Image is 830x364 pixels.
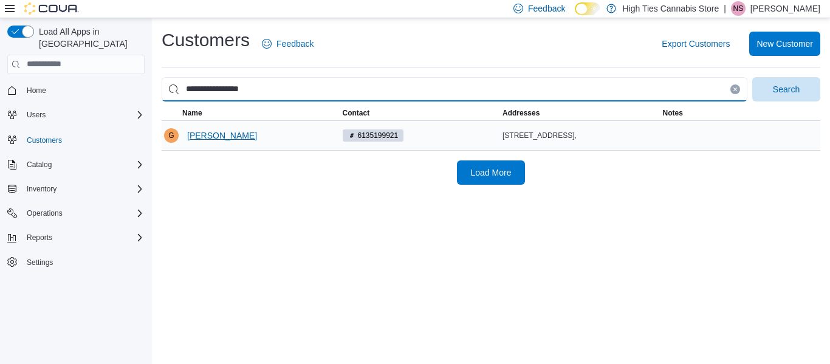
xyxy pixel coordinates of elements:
[457,160,525,185] button: Load More
[27,86,46,95] span: Home
[2,180,149,197] button: Inventory
[22,255,58,270] a: Settings
[22,255,145,270] span: Settings
[2,81,149,99] button: Home
[276,38,314,50] span: Feedback
[502,108,540,118] span: Addresses
[750,1,820,16] p: [PERSON_NAME]
[7,77,145,303] nav: Complex example
[2,156,149,173] button: Catalog
[2,253,149,271] button: Settings
[187,129,257,142] span: [PERSON_NAME]
[27,136,62,145] span: Customers
[27,160,52,170] span: Catalog
[27,110,46,120] span: Users
[22,182,61,196] button: Inventory
[24,2,79,15] img: Cova
[662,38,730,50] span: Export Customers
[22,182,145,196] span: Inventory
[502,131,658,140] div: [STREET_ADDRESS],
[162,28,250,52] h1: Customers
[343,129,404,142] span: 6135199921
[27,184,57,194] span: Inventory
[22,157,57,172] button: Catalog
[2,106,149,123] button: Users
[2,131,149,148] button: Customers
[22,108,50,122] button: Users
[358,130,399,141] span: 6135199921
[749,32,820,56] button: New Customer
[724,1,726,16] p: |
[22,83,145,98] span: Home
[733,1,744,16] span: NS
[182,123,262,148] button: [PERSON_NAME]
[575,2,600,15] input: Dark Mode
[731,1,746,16] div: Nathan Soriano
[756,38,813,50] span: New Customer
[773,83,800,95] span: Search
[22,133,67,148] a: Customers
[27,233,52,242] span: Reports
[182,108,202,118] span: Name
[22,206,67,221] button: Operations
[657,32,735,56] button: Export Customers
[2,229,149,246] button: Reports
[622,1,719,16] p: High Ties Cannabis Store
[663,108,683,118] span: Notes
[22,206,145,221] span: Operations
[168,128,174,143] span: G
[22,108,145,122] span: Users
[752,77,820,101] button: Search
[471,167,512,179] span: Load More
[27,258,53,267] span: Settings
[22,157,145,172] span: Catalog
[164,128,179,143] div: Gabriel
[34,26,145,50] span: Load All Apps in [GEOGRAPHIC_DATA]
[528,2,565,15] span: Feedback
[2,205,149,222] button: Operations
[27,208,63,218] span: Operations
[257,32,318,56] a: Feedback
[343,108,370,118] span: Contact
[22,83,51,98] a: Home
[22,230,145,245] span: Reports
[22,132,145,147] span: Customers
[730,84,740,94] button: Clear input
[22,230,57,245] button: Reports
